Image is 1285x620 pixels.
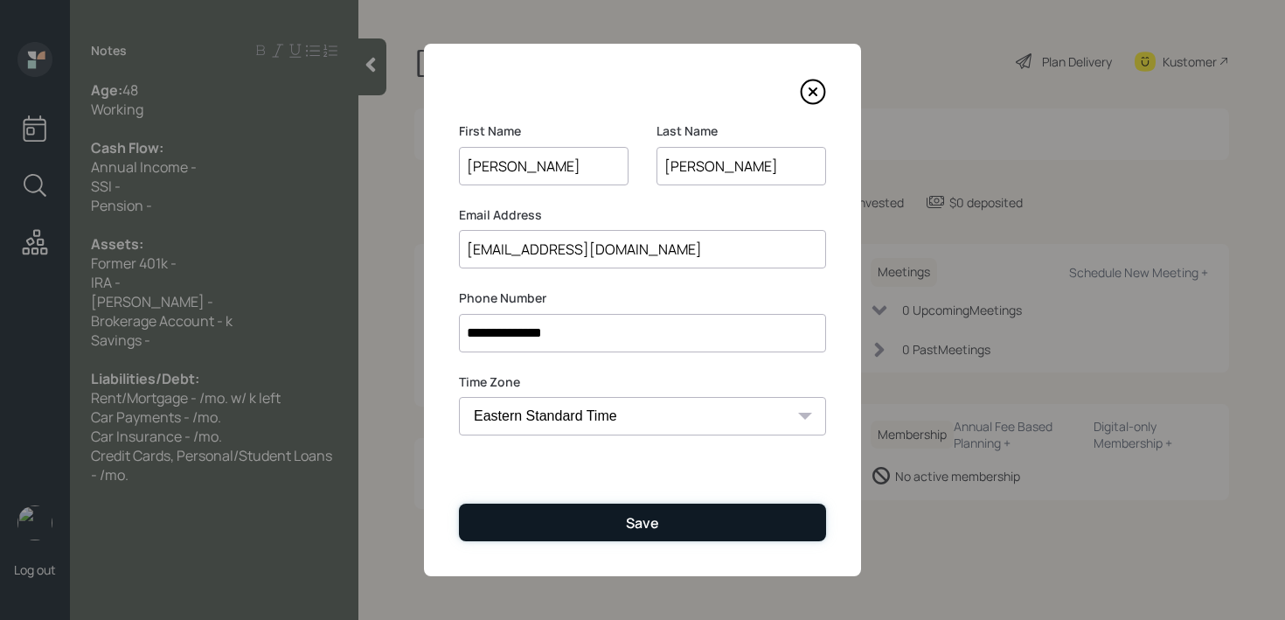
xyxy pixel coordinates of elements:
label: First Name [459,122,629,140]
label: Time Zone [459,373,826,391]
label: Phone Number [459,289,826,307]
button: Save [459,504,826,541]
label: Email Address [459,206,826,224]
div: Save [626,513,659,533]
label: Last Name [656,122,826,140]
